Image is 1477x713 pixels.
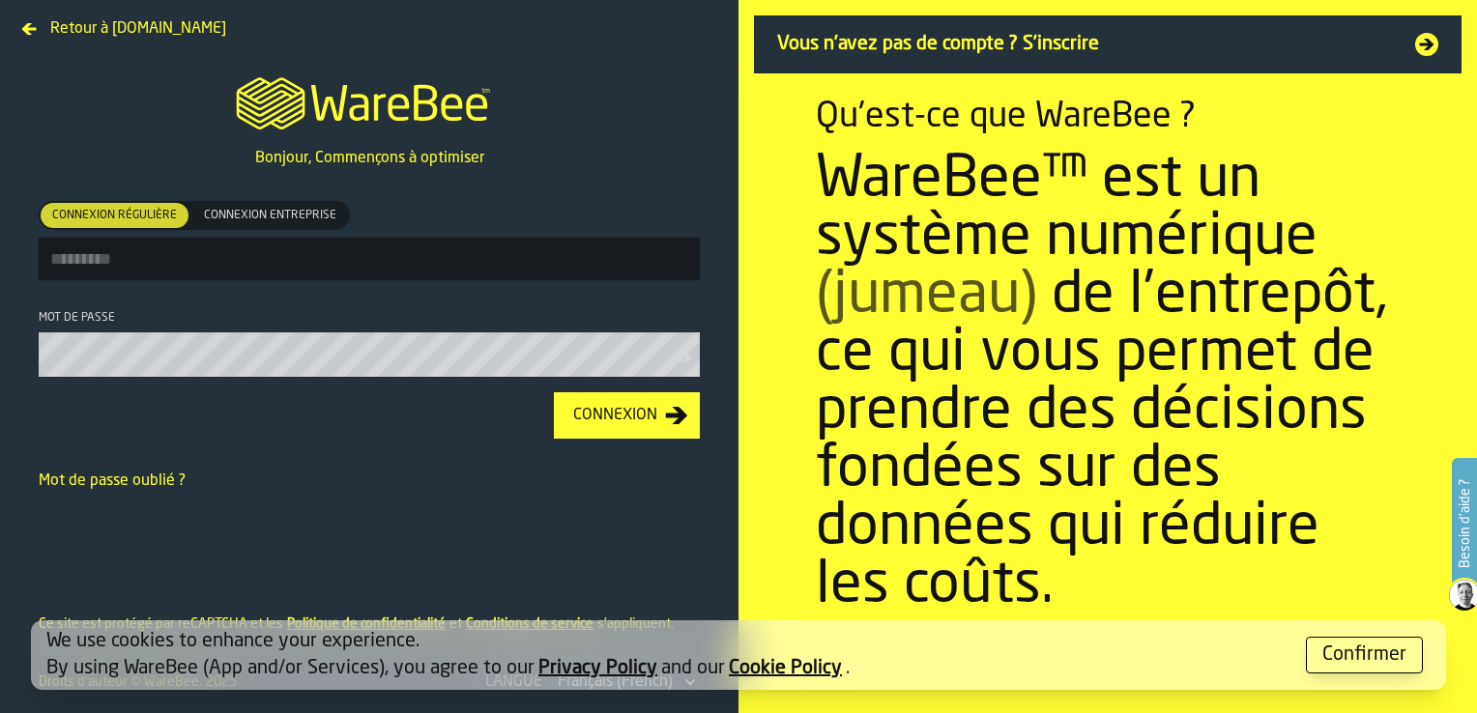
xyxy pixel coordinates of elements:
[39,238,700,280] input: button-toolbar-[object Object]
[1306,637,1423,673] button: button-
[565,404,665,427] div: Connexion
[39,201,190,230] label: button-switch-multi-Connexion régulière
[41,203,188,228] div: thumb
[218,54,519,147] a: logo-header
[196,207,344,224] span: Connexion entreprise
[46,628,1290,682] div: We use cookies to enhance your experience. By using WareBee (App and/or Services), you agree to o...
[816,268,1037,326] span: (jumeau)
[1322,642,1406,669] div: Confirmer
[44,207,185,224] span: Connexion régulière
[777,31,1392,58] span: Vous n'avez pas de compte ? S'inscrire
[1454,460,1475,587] label: Besoin d'aide ?
[729,659,842,678] a: Cookie Policy
[192,203,348,228] div: thumb
[31,620,1446,690] div: alert-[object Object]
[816,98,1196,136] div: Qu'est-ce que WareBee ?
[50,17,226,41] span: Retour à [DOMAIN_NAME]
[39,311,700,377] label: button-toolbar-Mot de passe
[39,201,700,280] label: button-toolbar-[object Object]
[554,392,700,439] button: button-Connexion
[15,15,234,31] a: Retour à [DOMAIN_NAME]
[39,332,700,377] input: button-toolbar-Mot de passe
[816,152,1400,615] div: WareBee™ est un système numérique de l'entrepôt, ce qui vous permet de prendre des décisions fond...
[190,201,350,230] label: button-switch-multi-Connexion entreprise
[39,473,186,489] a: Mot de passe oublié ?
[39,311,700,325] div: Mot de passe
[673,348,696,367] button: button-toolbar-Mot de passe
[754,15,1462,73] a: Vous n'avez pas de compte ? S'inscrire
[538,659,657,678] a: Privacy Policy
[255,147,484,170] p: Bonjour, Commençons à optimiser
